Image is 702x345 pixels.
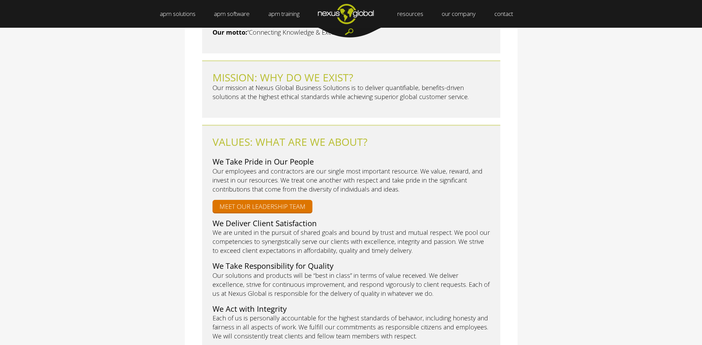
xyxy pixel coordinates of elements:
h3: We Act with Integrity [213,304,490,314]
h3: We Take Pride in Our People [213,157,490,167]
strong: Our motto: [213,28,247,36]
p: “Connecting Knowledge & Excellence” [213,28,490,37]
p: Our mission at Nexus Global Business Solutions is to deliver quantifiable, benefits-driven soluti... [213,83,490,101]
p: We are united in the pursuit of shared goals and bound by trust and mutual respect. We pool our c... [213,228,490,255]
h3: We Deliver Client Satisfaction [213,219,490,228]
p: Our employees and contractors are our single most important resource. We value, reward, and inves... [213,167,490,194]
p: Each of us is personally accountable for the highest standards of behavior, including honesty and... [213,313,490,340]
a: MEET OUR LEADERSHIP TEAM [213,200,312,212]
h2: VALUES: WHAT ARE WE ABOUT? [213,136,490,148]
h2: MISSION: WHY DO WE EXIST? [213,72,490,83]
p: Our solutions and products will be “best in class” in terms of value received. We deliver excelle... [213,271,490,298]
h3: We Take Responsibility for Quality [213,261,490,271]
